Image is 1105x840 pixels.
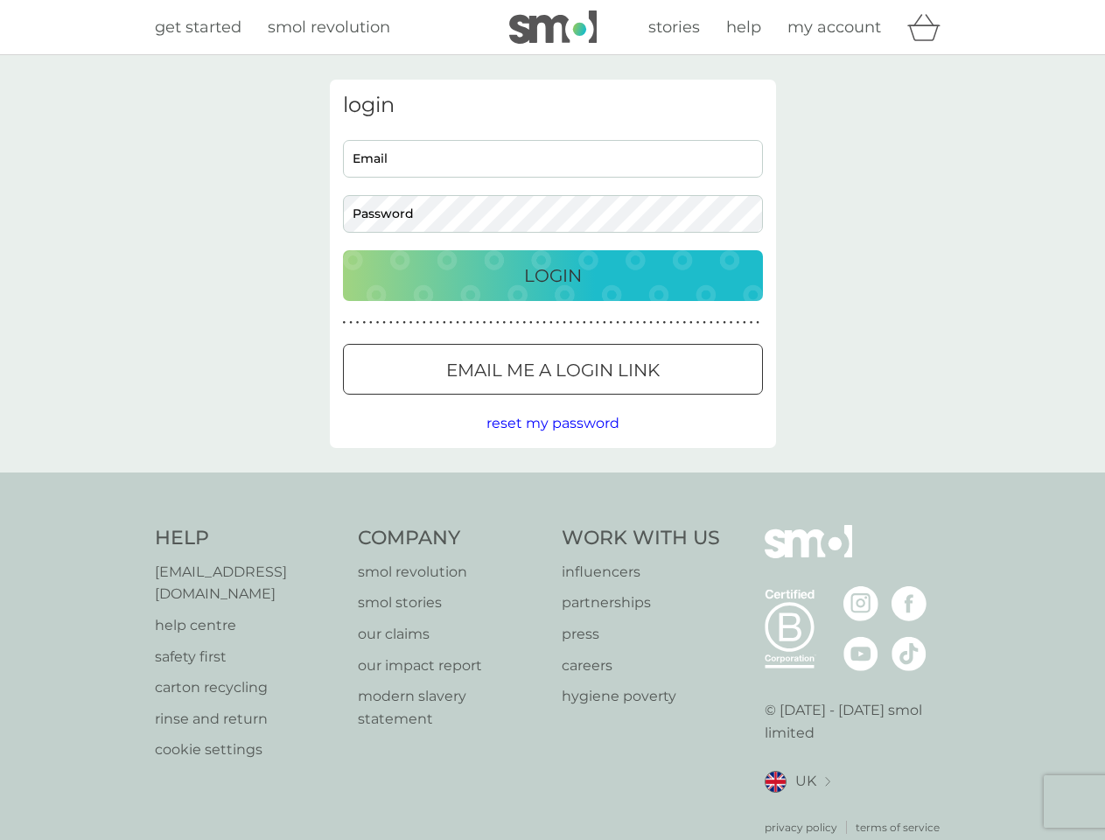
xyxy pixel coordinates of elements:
[155,708,341,731] a: rinse and return
[496,318,500,327] p: ●
[726,15,761,40] a: help
[155,646,341,668] a: safety first
[736,318,739,327] p: ●
[610,318,613,327] p: ●
[892,586,927,621] img: visit the smol Facebook page
[787,15,881,40] a: my account
[726,17,761,37] span: help
[343,344,763,395] button: Email me a login link
[155,676,341,699] a: carton recycling
[416,318,419,327] p: ●
[516,318,520,327] p: ●
[562,591,720,614] a: partnerships
[636,318,640,327] p: ●
[730,318,733,327] p: ●
[710,318,713,327] p: ●
[358,654,544,677] a: our impact report
[825,777,830,787] img: select a new location
[765,819,837,836] a: privacy policy
[648,17,700,37] span: stories
[436,318,439,327] p: ●
[723,318,726,327] p: ●
[648,15,700,40] a: stories
[155,614,341,637] a: help centre
[268,17,390,37] span: smol revolution
[522,318,526,327] p: ●
[856,819,940,836] a: terms of service
[503,318,507,327] p: ●
[623,318,626,327] p: ●
[369,318,373,327] p: ●
[696,318,700,327] p: ●
[476,318,479,327] p: ●
[682,318,686,327] p: ●
[603,318,606,327] p: ●
[463,318,466,327] p: ●
[486,415,619,431] span: reset my password
[343,93,763,118] h3: login
[562,654,720,677] a: careers
[489,318,493,327] p: ●
[155,561,341,605] a: [EMAIL_ADDRESS][DOMAIN_NAME]
[362,318,366,327] p: ●
[356,318,360,327] p: ●
[590,318,593,327] p: ●
[396,318,400,327] p: ●
[155,738,341,761] a: cookie settings
[669,318,673,327] p: ●
[389,318,393,327] p: ●
[402,318,406,327] p: ●
[843,636,878,671] img: visit the smol Youtube page
[443,318,446,327] p: ●
[583,318,586,327] p: ●
[155,17,241,37] span: get started
[509,318,513,327] p: ●
[765,699,951,744] p: © [DATE] - [DATE] smol limited
[469,318,472,327] p: ●
[570,318,573,327] p: ●
[358,561,544,584] p: smol revolution
[689,318,693,327] p: ●
[524,262,582,290] p: Login
[843,586,878,621] img: visit the smol Instagram page
[562,623,720,646] p: press
[268,15,390,40] a: smol revolution
[743,318,746,327] p: ●
[562,561,720,584] a: influencers
[483,318,486,327] p: ●
[787,17,881,37] span: my account
[616,318,619,327] p: ●
[576,318,579,327] p: ●
[450,318,453,327] p: ●
[155,525,341,552] h4: Help
[486,412,619,435] button: reset my password
[358,685,544,730] a: modern slavery statement
[663,318,667,327] p: ●
[358,623,544,646] a: our claims
[907,10,951,45] div: basket
[155,15,241,40] a: get started
[596,318,599,327] p: ●
[358,591,544,614] a: smol stories
[343,250,763,301] button: Login
[656,318,660,327] p: ●
[756,318,759,327] p: ●
[649,318,653,327] p: ●
[643,318,647,327] p: ●
[529,318,533,327] p: ●
[703,318,706,327] p: ●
